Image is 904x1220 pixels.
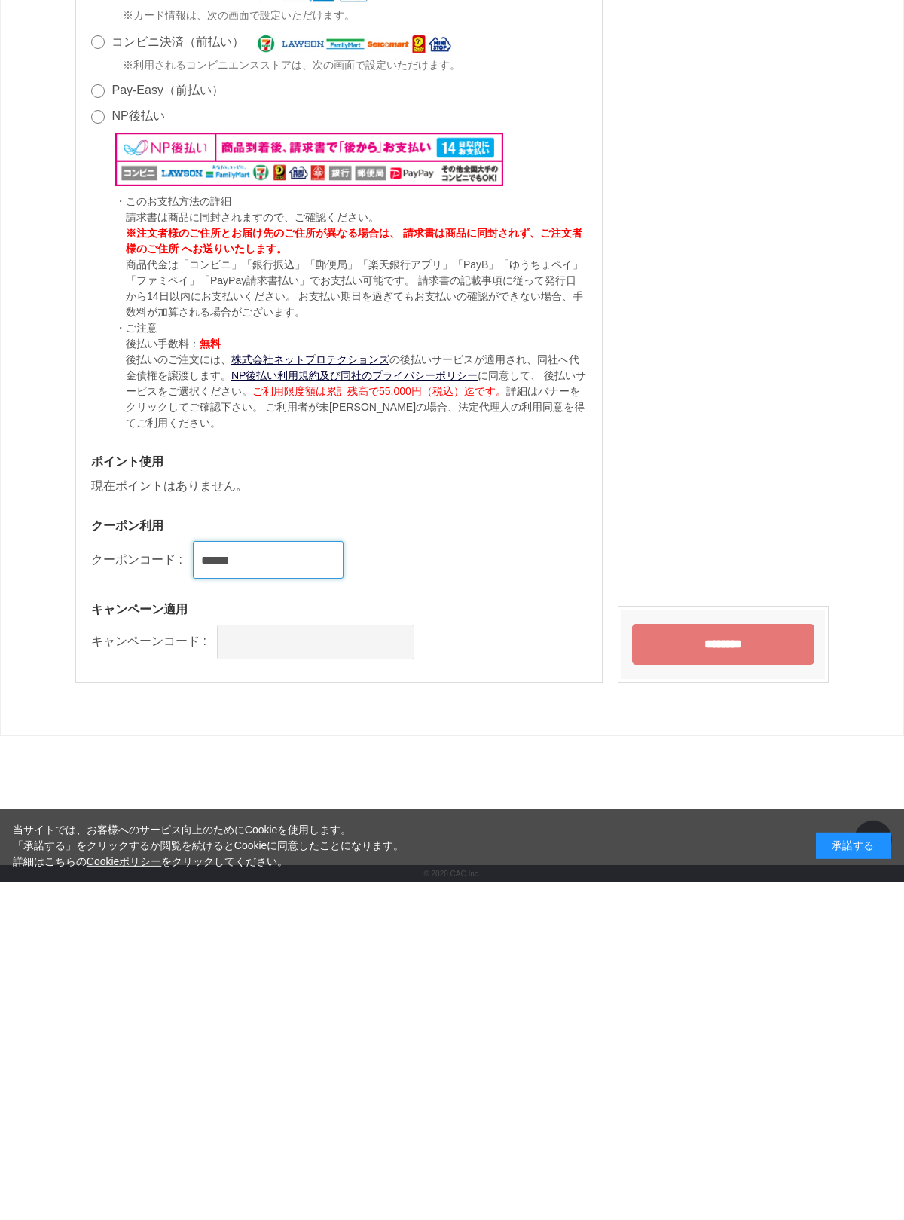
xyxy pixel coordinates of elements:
img: コンビニ決済（前払い） [255,369,454,390]
dt: 配送希望日： [91,12,163,30]
span: ※利用されるコンビニエンスストアは、次の画面で設定いただけます。 [123,395,460,411]
img: クレジットカード [219,317,368,341]
a: Cookieポリシー [87,1193,162,1205]
span: ※注文者様のご住所とお届け先のご住所が異なる場合は、 請求書は商品に同封されず、ご注文者様のご住所 へお送りいたします。 [126,564,582,592]
div: ・このお支払方法の詳細 ・ご注意 [115,531,587,769]
h3: キャンペーン適用 [91,939,587,955]
label: キャンペーンコード : [91,972,206,985]
label: クレジットカード [111,322,208,335]
span: ※在庫状況や諸事情により、ご希望に添えない場合がございます。 [188,54,587,70]
div: 当サイトでは、お客様へのサービス向上のためにCookieを使用します。 「承諾する」をクリックするか閲覧を続けるとCookieに同意したことになります。 詳細はこちらの をクリックしてください。 [13,1160,405,1207]
dt: 配送希望時間： [91,85,176,103]
label: NP後払い [111,447,164,460]
label: Pay-Easy（前払い） [111,421,223,434]
h3: ポイント使用 [91,791,587,807]
span: ※カード情報は、次の画面で設定いただけます。 [123,345,355,361]
label: 代金引換 [111,294,160,307]
img: NP後払い [115,470,503,523]
a: NP後払い利用規約及び同社のプライバシーポリシー [231,707,478,719]
p: 商品代金は「コンビニ」「銀行振込」「郵便局」「楽天銀行アプリ」「PayB」「ゆうちょペイ」「ファミペイ」「PayPay請求書払い」でお支払い可能です。 請求書の記載事項に従って発行日から14日以... [126,595,587,658]
div: 承諾する [816,1170,891,1197]
p: 現在ポイントはありません。 [91,815,587,833]
h3: お支払い方法 [91,268,587,284]
a: 株式会社ネットプロテクションズ [231,691,389,703]
label: クーポンコード : [91,891,182,904]
p: 後払い手数料： 後払いのご注文には、 の後払いサービスが適用され、同社へ代金債権を譲渡します。 に同意して、 後払いサービスをご選択ください。 詳細はバナーをクリックしてご確認下さい。 ご利用者... [126,674,587,769]
span: 無料 [200,675,221,687]
p: 請求書は商品に同封されますので、ご確認ください。 [126,547,587,563]
h2: お支払い情報 [75,202,603,237]
span: ご利用限度額は累計残高で55,000円（税込）迄です。 [252,723,506,735]
label: : ご不在時は宅配ボックスを利用 [205,140,380,153]
h3: クーポン利用 [91,855,587,871]
label: コンビニ決済（前払い） [111,373,244,386]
